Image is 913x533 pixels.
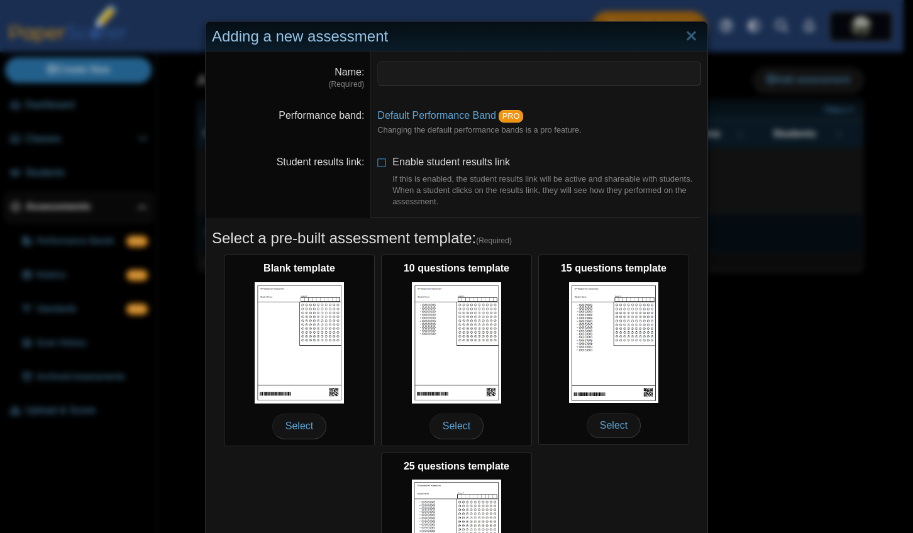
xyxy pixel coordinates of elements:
a: PRO [499,110,523,123]
b: 10 questions template [404,263,509,273]
span: Select [272,414,326,439]
label: Student results link [277,157,365,167]
dfn: (Required) [212,79,364,90]
a: Close [682,26,701,47]
div: Adding a new assessment [206,22,707,52]
a: Default Performance Band [377,110,496,121]
div: If this is enabled, the student results link will be active and shareable with students. When a s... [392,173,701,208]
img: scan_sheet_blank.png [255,282,344,404]
label: Name [335,67,364,77]
span: Select [587,413,641,438]
span: Select [429,414,484,439]
span: (Required) [476,236,512,246]
b: 15 questions template [561,263,667,273]
h5: Select a pre-built assessment template: [212,228,701,249]
label: Performance band [279,110,364,121]
b: Blank template [263,263,335,273]
span: Enable student results link [392,157,701,207]
b: 25 questions template [404,461,509,471]
img: scan_sheet_10_questions.png [412,282,501,404]
img: scan_sheet_15_questions.png [569,282,658,403]
small: Changing the default performance bands is a pro feature. [377,125,581,135]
